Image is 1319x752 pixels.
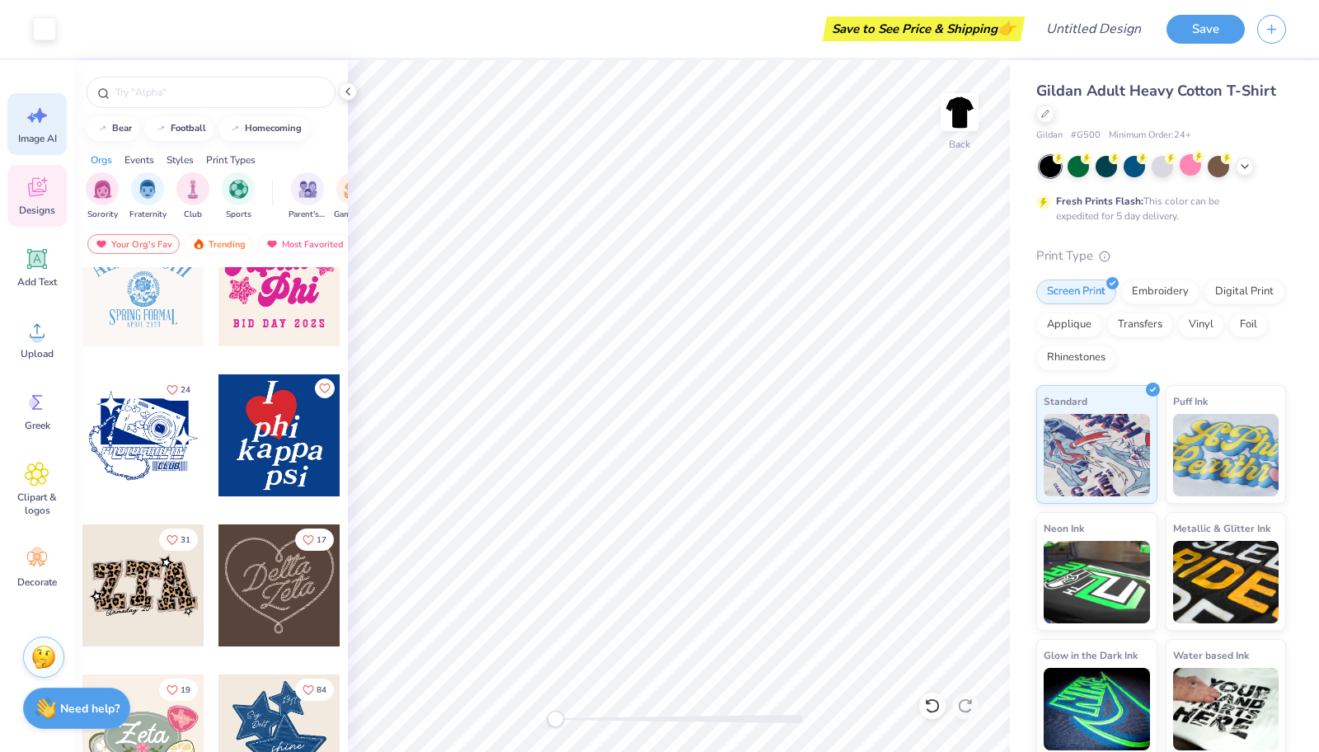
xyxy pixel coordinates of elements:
[258,234,351,254] div: Most Favorited
[1173,668,1279,750] img: Water based Ink
[176,172,209,221] div: filter for Club
[17,275,57,289] span: Add Text
[181,686,190,694] span: 19
[245,124,302,133] div: homecoming
[1036,81,1276,101] span: Gildan Adult Heavy Cotton T-Shirt
[91,153,112,167] div: Orgs
[827,16,1021,41] div: Save to See Price & Shipping
[298,180,317,199] img: Parent's Weekend Image
[1044,541,1150,623] img: Neon Ink
[17,576,57,589] span: Decorate
[222,172,255,221] button: filter button
[1173,392,1208,410] span: Puff Ink
[943,96,976,129] img: Back
[334,172,372,221] div: filter for Game Day
[334,209,372,221] span: Game Day
[229,180,248,199] img: Sports Image
[159,529,198,551] button: Like
[1036,345,1116,370] div: Rhinestones
[1071,129,1101,143] span: # G500
[1044,392,1087,410] span: Standard
[1044,414,1150,496] img: Standard
[1173,541,1279,623] img: Metallic & Glitter Ink
[25,419,50,432] span: Greek
[219,116,309,141] button: homecoming
[206,153,256,167] div: Print Types
[145,116,214,141] button: football
[138,180,157,199] img: Fraternity Image
[112,124,132,133] div: bear
[1107,313,1173,337] div: Transfers
[192,238,205,250] img: trending.gif
[949,137,970,152] div: Back
[295,529,334,551] button: Like
[997,18,1016,38] span: 👉
[289,172,326,221] button: filter button
[181,536,190,544] span: 31
[317,536,326,544] span: 17
[129,172,167,221] div: filter for Fraternity
[167,153,194,167] div: Styles
[1036,280,1116,304] div: Screen Print
[159,378,198,401] button: Like
[19,204,55,217] span: Designs
[159,679,198,701] button: Like
[265,238,279,250] img: most_fav.gif
[10,491,64,517] span: Clipart & logos
[1044,646,1138,664] span: Glow in the Dark Ink
[1121,280,1199,304] div: Embroidery
[129,172,167,221] button: filter button
[60,701,120,717] strong: Need help?
[1204,280,1284,304] div: Digital Print
[93,180,112,199] img: Sorority Image
[289,209,326,221] span: Parent's Weekend
[87,234,180,254] div: Your Org's Fav
[228,124,242,134] img: trend_line.gif
[96,124,109,134] img: trend_line.gif
[184,180,202,199] img: Club Image
[1173,646,1249,664] span: Water based Ink
[1056,194,1259,223] div: This color can be expedited for 5 day delivery.
[1173,519,1270,537] span: Metallic & Glitter Ink
[129,209,167,221] span: Fraternity
[171,124,206,133] div: football
[1173,414,1279,496] img: Puff Ink
[18,132,57,145] span: Image AI
[86,172,119,221] button: filter button
[185,234,253,254] div: Trending
[289,172,326,221] div: filter for Parent's Weekend
[1056,195,1143,208] strong: Fresh Prints Flash:
[184,209,202,221] span: Club
[295,679,334,701] button: Like
[114,84,325,101] input: Try "Alpha"
[547,711,564,727] div: Accessibility label
[315,378,335,398] button: Like
[87,209,118,221] span: Sorority
[1229,313,1268,337] div: Foil
[1166,15,1245,44] button: Save
[1178,313,1224,337] div: Vinyl
[1044,519,1084,537] span: Neon Ink
[21,347,54,360] span: Upload
[222,172,255,221] div: filter for Sports
[86,172,119,221] div: filter for Sorority
[181,386,190,394] span: 24
[334,172,372,221] button: filter button
[1109,129,1191,143] span: Minimum Order: 24 +
[95,238,108,250] img: most_fav.gif
[226,209,251,221] span: Sports
[1044,668,1150,750] img: Glow in the Dark Ink
[124,153,154,167] div: Events
[1036,313,1102,337] div: Applique
[344,180,363,199] img: Game Day Image
[154,124,167,134] img: trend_line.gif
[87,116,139,141] button: bear
[317,686,326,694] span: 84
[1036,129,1063,143] span: Gildan
[1036,247,1286,266] div: Print Type
[1033,12,1154,45] input: Untitled Design
[176,172,209,221] button: filter button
